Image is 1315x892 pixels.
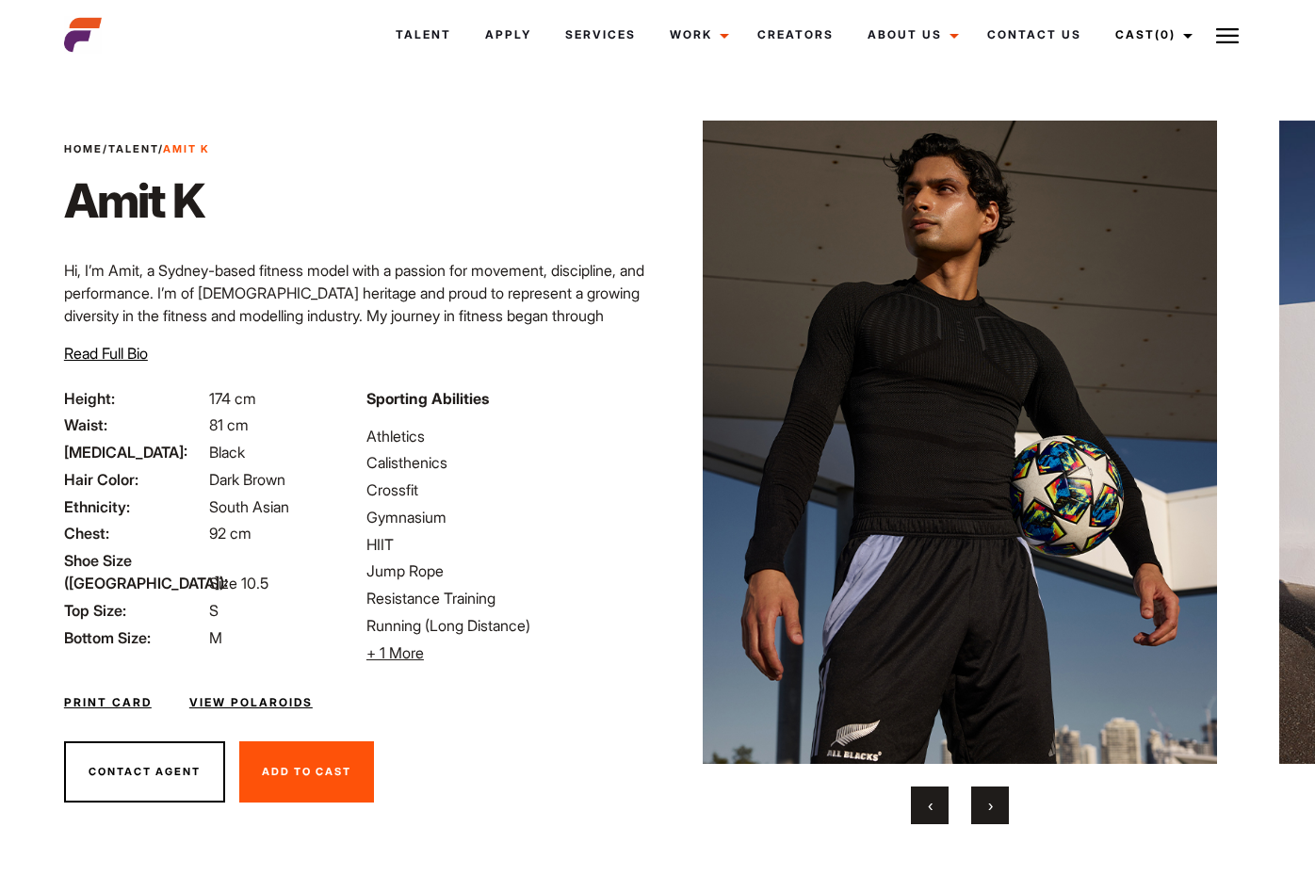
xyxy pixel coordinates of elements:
span: / / [64,141,210,157]
span: Waist: [64,414,205,436]
span: Read Full Bio [64,344,148,363]
span: Bottom Size: [64,626,205,649]
span: 92 cm [209,524,252,543]
li: Running (Long Distance) [366,614,646,637]
img: Burger icon [1216,24,1239,47]
h1: Amit K [64,172,210,229]
a: Work [653,9,740,60]
p: Hi, I’m Amit, a Sydney-based fitness model with a passion for movement, discipline, and performan... [64,259,646,395]
span: (0) [1155,27,1176,41]
span: + 1 More [366,643,424,662]
span: Ethnicity: [64,495,205,518]
span: Previous [928,796,933,815]
strong: Amit K [163,142,210,155]
a: Creators [740,9,851,60]
button: Read Full Bio [64,342,148,365]
span: Add To Cast [262,765,351,778]
li: Calisthenics [366,451,646,474]
a: About Us [851,9,970,60]
span: 81 cm [209,415,249,434]
a: Services [548,9,653,60]
span: [MEDICAL_DATA]: [64,441,205,463]
a: Contact Us [970,9,1098,60]
span: South Asian [209,497,289,516]
span: Height: [64,387,205,410]
span: Hair Color: [64,468,205,491]
li: Resistance Training [366,587,646,609]
button: Contact Agent [64,741,225,803]
button: Add To Cast [239,741,374,803]
a: View Polaroids [189,694,313,711]
li: Athletics [366,425,646,447]
span: Shoe Size ([GEOGRAPHIC_DATA]): [64,549,205,594]
span: 174 cm [209,389,256,408]
a: Talent [379,9,468,60]
span: Chest: [64,522,205,544]
span: Next [988,796,993,815]
img: cropped-aefm-brand-fav-22-square.png [64,16,102,54]
a: Cast(0) [1098,9,1204,60]
span: S [209,601,219,620]
a: Apply [468,9,548,60]
li: HIIT [366,533,646,556]
li: Crossfit [366,478,646,501]
a: Home [64,142,103,155]
span: Top Size: [64,599,205,622]
span: M [209,628,222,647]
a: Talent [108,142,158,155]
span: Black [209,443,245,462]
span: Size 10.5 [209,574,268,592]
span: Dark Brown [209,470,285,489]
li: Jump Rope [366,560,646,582]
a: Print Card [64,694,152,711]
li: Gymnasium [366,506,646,528]
strong: Sporting Abilities [366,389,489,408]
